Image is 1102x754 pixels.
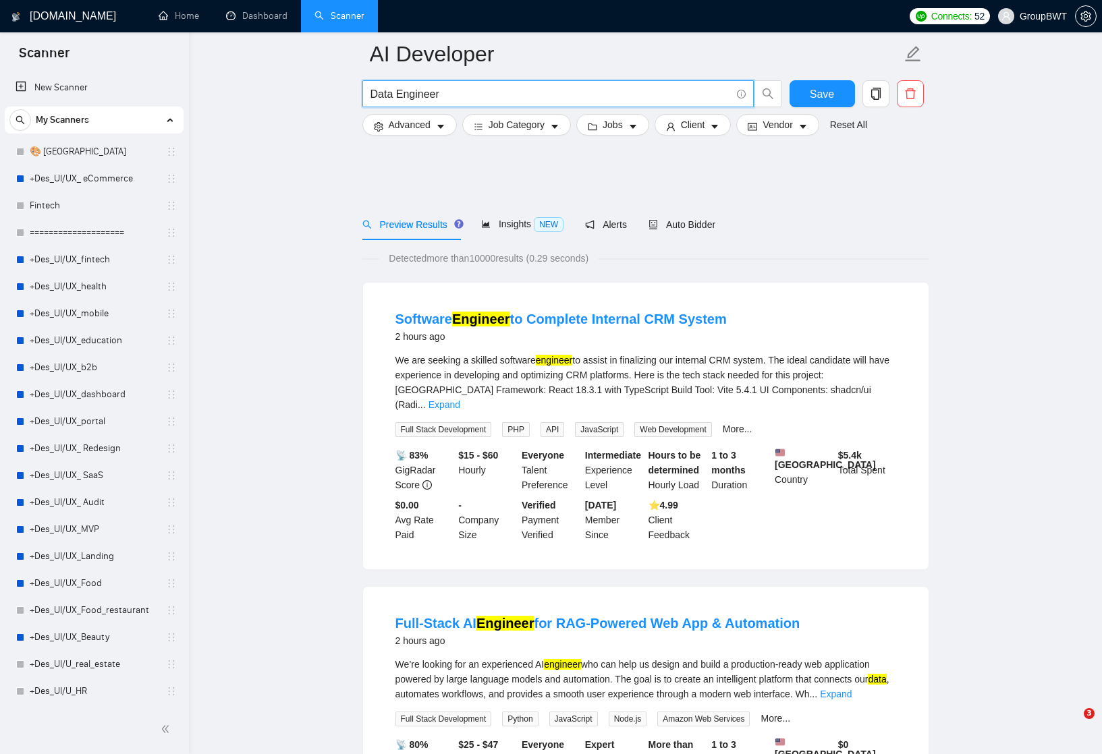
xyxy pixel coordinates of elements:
[1076,11,1096,22] span: setting
[166,686,177,697] span: holder
[502,422,530,437] span: PHP
[30,489,158,516] a: +Des_UI/UX_ Audit
[458,450,498,461] b: $15 - $60
[1075,11,1097,22] a: setting
[1056,708,1089,741] iframe: Intercom live chat
[646,448,709,492] div: Hourly Load
[761,713,790,724] a: More...
[30,651,158,678] a: +Des_UI/U_real_estate
[166,443,177,454] span: holder
[30,543,158,570] a: +Des_UI/UX_Landing
[931,9,972,24] span: Connects:
[1001,11,1011,21] span: user
[775,448,876,470] b: [GEOGRAPHIC_DATA]
[395,657,896,701] div: We’re looking for an experienced AI who can help us design and build a production-ready web appli...
[585,219,627,230] span: Alerts
[452,312,510,326] mark: Engineer
[395,328,727,345] div: 2 hours ago
[534,217,563,232] span: NEW
[709,448,772,492] div: Duration
[30,273,158,300] a: +Des_UI/UX_health
[166,632,177,643] span: holder
[166,362,177,373] span: holder
[379,251,598,266] span: Detected more than 10000 results (0.29 seconds)
[166,389,177,400] span: holder
[30,219,158,246] a: ====================
[161,722,174,736] span: double-left
[30,678,158,705] a: +Des_UI/U_HR
[393,448,456,492] div: GigRadar Score
[8,43,80,71] span: Scanner
[30,246,158,273] a: +Des_UI/UX_fintech
[585,220,595,229] span: notification
[897,80,924,107] button: delete
[9,109,31,131] button: search
[166,281,177,292] span: holder
[830,117,867,132] a: Reset All
[30,192,158,219] a: Fintech
[166,146,177,157] span: holder
[166,659,177,670] span: holder
[30,597,158,624] a: +Des_UI/UX_Food_restaurant
[362,220,372,229] span: search
[166,605,177,616] span: holder
[166,524,177,535] span: holder
[603,117,623,132] span: Jobs
[576,114,649,136] button: folderJobscaret-down
[1084,708,1095,719] span: 3
[754,80,781,107] button: search
[389,117,431,132] span: Advanced
[898,88,923,100] span: delete
[453,218,465,230] div: Tooltip anchor
[755,88,781,100] span: search
[655,114,732,136] button: userClientcaret-down
[868,674,886,685] mark: data
[166,416,177,427] span: holder
[519,498,582,542] div: Payment Verified
[810,86,834,103] span: Save
[809,689,817,699] span: ...
[159,10,199,22] a: homeHome
[418,399,426,410] span: ...
[974,9,985,24] span: 52
[30,300,158,327] a: +Des_UI/UX_mobile
[790,80,855,107] button: Save
[775,737,785,747] img: 🇺🇸
[5,74,184,101] li: New Scanner
[476,616,534,631] mark: Engineer
[585,500,616,511] b: [DATE]
[798,121,808,132] span: caret-down
[550,121,559,132] span: caret-down
[30,354,158,381] a: +Des_UI/UX_b2b
[585,450,641,461] b: Intermediate
[166,470,177,481] span: holder
[11,6,21,28] img: logo
[30,462,158,489] a: +Des_UI/UX_ SaaS
[628,121,638,132] span: caret-down
[166,173,177,184] span: holder
[395,312,727,326] a: SoftwareEngineerto Complete Internal CRM System
[649,500,678,511] b: ⭐️ 4.99
[862,80,889,107] button: copy
[30,435,158,462] a: +Des_UI/UX_ Redesign
[736,114,819,136] button: idcardVendorcaret-down
[393,498,456,542] div: Avg Rate Paid
[166,578,177,589] span: holder
[522,739,564,750] b: Everyone
[748,121,757,132] span: idcard
[772,448,835,492] div: Country
[544,659,581,670] mark: engineer
[30,165,158,192] a: +Des_UI/UX_ eCommerce
[649,219,715,230] span: Auto Bidder
[166,227,177,238] span: holder
[489,117,545,132] span: Job Category
[582,498,646,542] div: Member Since
[362,114,457,136] button: settingAdvancedcaret-down
[588,121,597,132] span: folder
[474,121,483,132] span: bars
[395,616,800,631] a: Full-Stack AIEngineerfor RAG-Powered Web App & Automation
[820,689,852,699] a: Expand
[370,86,731,103] input: Search Freelance Jobs...
[30,570,158,597] a: +Des_UI/UX_Food
[737,90,746,98] span: info-circle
